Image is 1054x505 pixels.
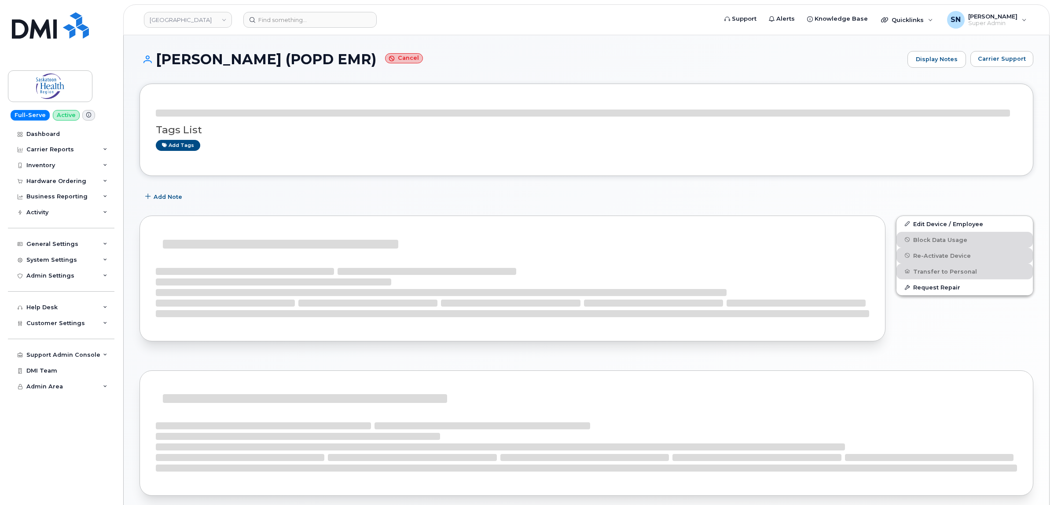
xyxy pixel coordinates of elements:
[896,279,1033,295] button: Request Repair
[907,51,966,68] a: Display Notes
[896,248,1033,263] button: Re-Activate Device
[140,189,190,205] button: Add Note
[156,124,1017,135] h3: Tags List
[896,263,1033,279] button: Transfer to Personal
[896,232,1033,248] button: Block Data Usage
[156,140,200,151] a: Add tags
[154,193,182,201] span: Add Note
[385,53,423,63] small: Cancel
[140,51,903,67] h1: [PERSON_NAME] (POPD EMR)
[978,55,1026,63] span: Carrier Support
[913,252,971,259] span: Re-Activate Device
[896,216,1033,232] a: Edit Device / Employee
[970,51,1033,67] button: Carrier Support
